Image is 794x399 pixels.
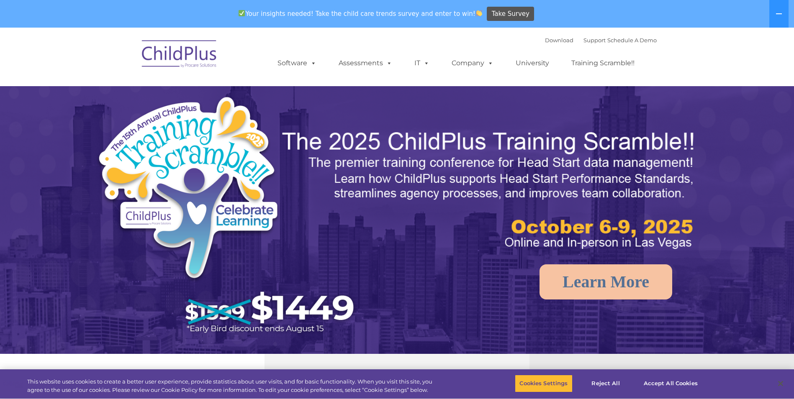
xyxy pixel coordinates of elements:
div: This website uses cookies to create a better user experience, provide statistics about user visit... [27,378,437,394]
a: Training Scramble!! [563,55,643,72]
span: Take Survey [492,7,529,21]
a: IT [406,55,438,72]
button: Reject All [580,375,632,392]
a: Software [269,55,325,72]
img: 👏 [476,10,482,16]
a: University [507,55,558,72]
a: Support [583,37,606,43]
span: Last name [116,55,142,61]
a: Download [545,37,573,43]
a: Schedule A Demo [607,37,657,43]
span: Your insights needed! Take the child care trends survey and enter to win! [235,5,486,22]
a: Company [443,55,502,72]
a: Take Survey [487,7,534,21]
font: | [545,37,657,43]
button: Cookies Settings [515,375,572,392]
a: Learn More [540,264,672,299]
button: Accept All Cookies [639,375,702,392]
a: Assessments [330,55,401,72]
button: Close [771,374,790,393]
img: ChildPlus by Procare Solutions [138,34,221,76]
img: ✅ [239,10,245,16]
span: Phone number [116,90,152,96]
